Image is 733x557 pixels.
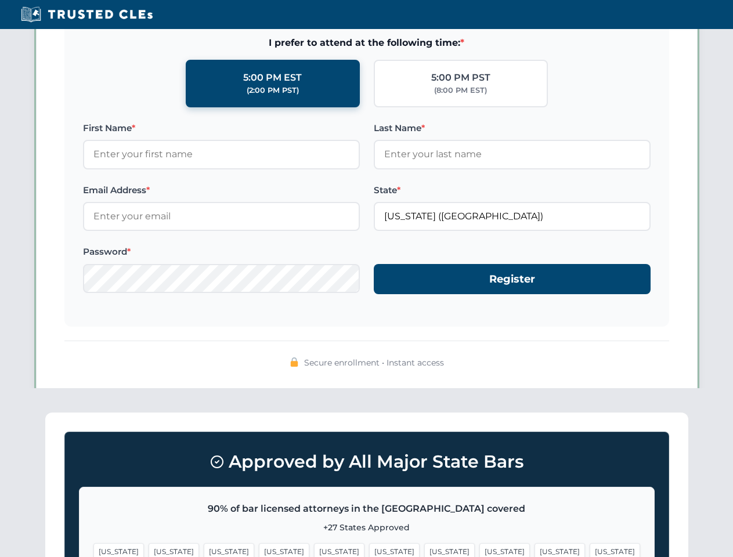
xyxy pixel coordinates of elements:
[243,70,302,85] div: 5:00 PM EST
[290,357,299,367] img: 🔒
[93,501,640,516] p: 90% of bar licensed attorneys in the [GEOGRAPHIC_DATA] covered
[83,202,360,231] input: Enter your email
[431,70,490,85] div: 5:00 PM PST
[374,202,651,231] input: Arizona (AZ)
[374,140,651,169] input: Enter your last name
[83,140,360,169] input: Enter your first name
[83,35,651,50] span: I prefer to attend at the following time:
[79,446,655,478] h3: Approved by All Major State Bars
[374,183,651,197] label: State
[17,6,156,23] img: Trusted CLEs
[93,521,640,534] p: +27 States Approved
[374,121,651,135] label: Last Name
[83,121,360,135] label: First Name
[434,85,487,96] div: (8:00 PM EST)
[83,183,360,197] label: Email Address
[304,356,444,369] span: Secure enrollment • Instant access
[83,245,360,259] label: Password
[247,85,299,96] div: (2:00 PM PST)
[374,264,651,295] button: Register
